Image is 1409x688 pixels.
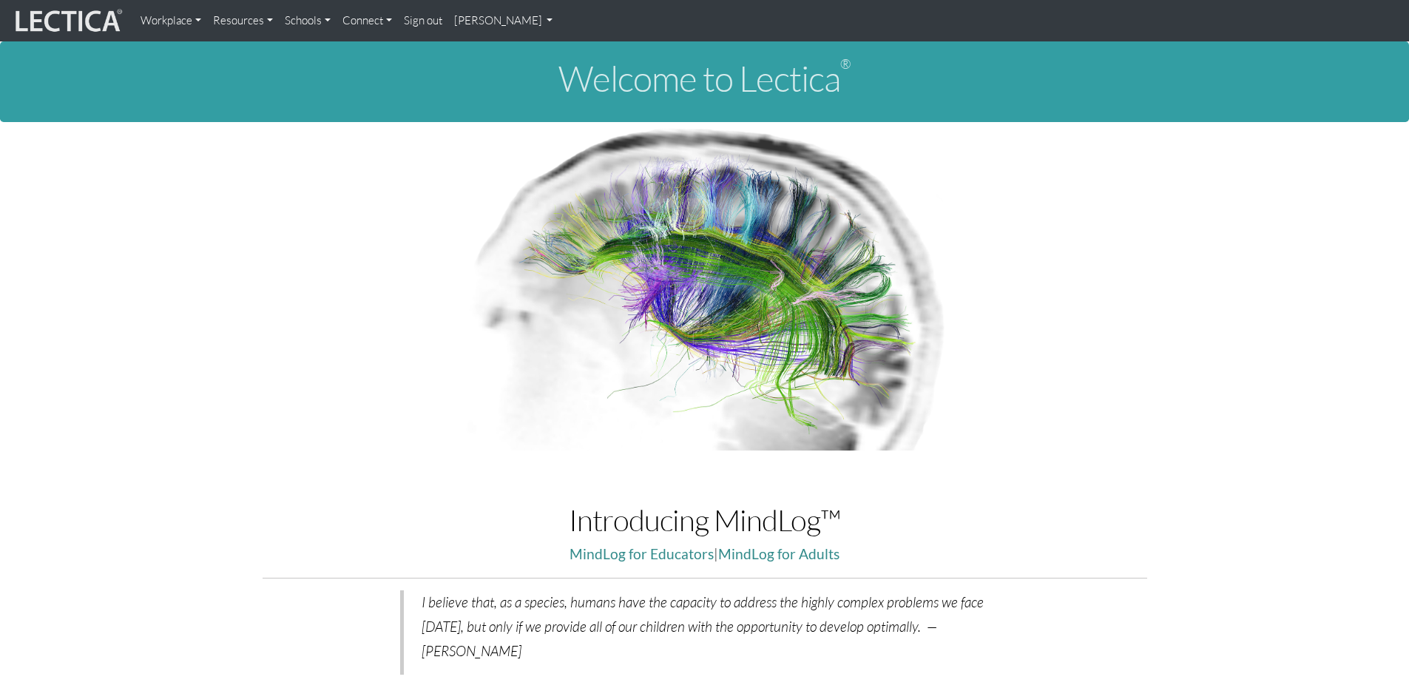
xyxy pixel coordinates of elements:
[263,542,1147,567] p: |
[459,122,951,451] img: Human Connectome Project Image
[135,6,207,36] a: Workplace
[337,6,398,36] a: Connect
[422,590,992,663] p: I believe that, as a species, humans have the capacity to address the highly complex problems we ...
[398,6,448,36] a: Sign out
[12,7,123,35] img: lecticalive
[718,545,839,562] a: MindLog for Adults
[840,55,851,72] sup: ®
[263,504,1147,536] h1: Introducing MindLog™
[207,6,279,36] a: Resources
[448,6,559,36] a: [PERSON_NAME]
[279,6,337,36] a: Schools
[570,545,714,562] a: MindLog for Educators
[12,59,1397,98] h1: Welcome to Lectica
